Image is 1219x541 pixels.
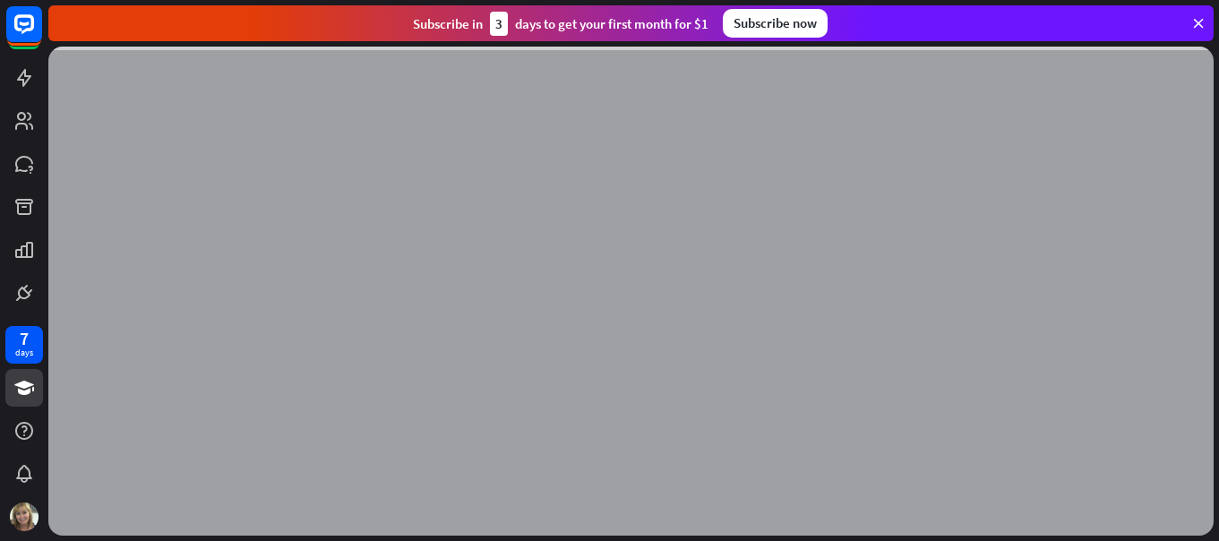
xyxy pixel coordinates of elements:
div: days [15,347,33,359]
div: 3 [490,12,508,36]
div: Subscribe in days to get your first month for $1 [413,12,708,36]
div: Subscribe now [723,9,828,38]
div: 7 [20,331,29,347]
a: 7 days [5,326,43,364]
